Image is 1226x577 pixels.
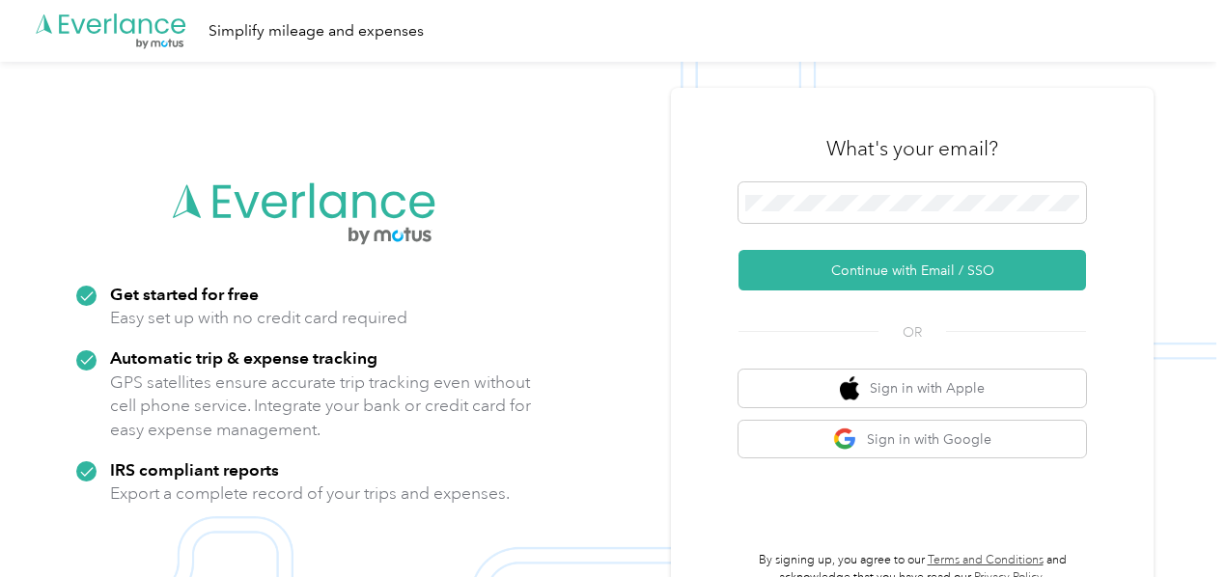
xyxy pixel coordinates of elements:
[840,376,859,400] img: apple logo
[878,322,946,343] span: OR
[928,553,1044,567] a: Terms and Conditions
[110,306,407,330] p: Easy set up with no credit card required
[738,370,1086,407] button: apple logoSign in with Apple
[833,427,857,452] img: google logo
[110,481,510,506] p: Export a complete record of your trips and expenses.
[826,135,998,162] h3: What's your email?
[738,250,1086,290] button: Continue with Email / SSO
[209,19,424,43] div: Simplify mileage and expenses
[110,347,377,368] strong: Automatic trip & expense tracking
[110,371,532,442] p: GPS satellites ensure accurate trip tracking even without cell phone service. Integrate your bank...
[738,421,1086,458] button: google logoSign in with Google
[110,459,279,480] strong: IRS compliant reports
[110,284,259,304] strong: Get started for free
